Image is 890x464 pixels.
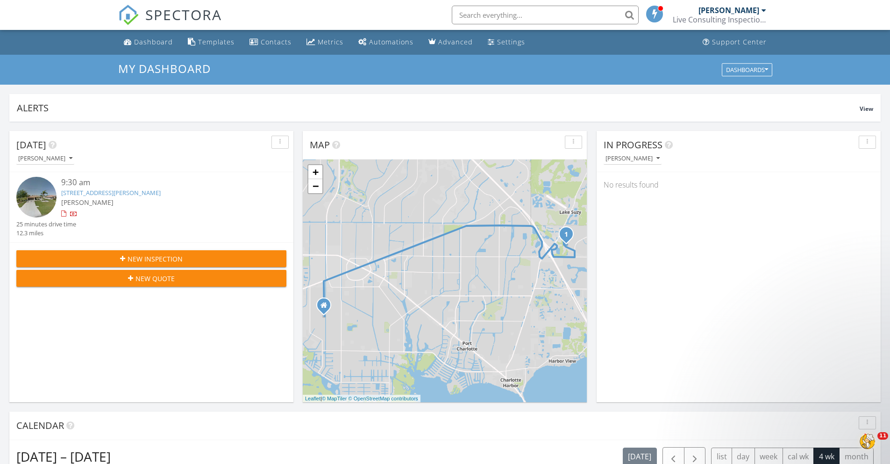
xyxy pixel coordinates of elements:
[261,37,292,46] div: Contacts
[16,220,76,229] div: 25 minutes drive time
[355,34,417,51] a: Automations (Basic)
[61,188,161,197] a: [STREET_ADDRESS][PERSON_NAME]
[369,37,413,46] div: Automations
[61,177,264,188] div: 9:30 am
[16,177,57,217] img: streetview
[673,15,766,24] div: Live Consulting Inspections
[61,198,114,207] span: [PERSON_NAME]
[16,229,76,238] div: 12.3 miles
[604,152,662,165] button: [PERSON_NAME]
[118,13,222,32] a: SPECTORA
[438,37,473,46] div: Advanced
[118,61,211,76] span: My Dashboard
[722,63,772,76] button: Dashboards
[322,396,347,401] a: © MapTiler
[18,155,72,162] div: [PERSON_NAME]
[198,37,235,46] div: Templates
[452,6,639,24] input: Search everything...
[16,419,64,432] span: Calendar
[597,172,881,197] div: No results found
[303,395,420,403] div: |
[604,138,662,151] span: In Progress
[324,305,329,311] div: 17231 CLiff Avenue, Port Charlotte FL 33948
[305,396,320,401] a: Leaflet
[135,274,175,283] span: New Quote
[877,432,888,440] span: 11
[566,234,572,239] div: 327 Casale G St, Punta Gorda, FL 33983
[497,37,525,46] div: Settings
[128,254,183,264] span: New Inspection
[308,165,322,179] a: Zoom in
[17,101,860,114] div: Alerts
[858,432,881,455] iframe: Intercom live chat
[712,37,767,46] div: Support Center
[308,179,322,193] a: Zoom out
[16,250,286,267] button: New Inspection
[310,138,330,151] span: Map
[605,155,660,162] div: [PERSON_NAME]
[484,34,529,51] a: Settings
[425,34,477,51] a: Advanced
[16,177,286,238] a: 9:30 am [STREET_ADDRESS][PERSON_NAME] [PERSON_NAME] 25 minutes drive time 12.3 miles
[16,138,46,151] span: [DATE]
[564,232,568,238] i: 1
[246,34,295,51] a: Contacts
[698,6,759,15] div: [PERSON_NAME]
[134,37,173,46] div: Dashboard
[145,5,222,24] span: SPECTORA
[118,5,139,25] img: The Best Home Inspection Software - Spectora
[184,34,238,51] a: Templates
[699,34,770,51] a: Support Center
[726,66,768,73] div: Dashboards
[860,105,873,113] span: View
[318,37,343,46] div: Metrics
[303,34,347,51] a: Metrics
[120,34,177,51] a: Dashboard
[349,396,418,401] a: © OpenStreetMap contributors
[16,152,74,165] button: [PERSON_NAME]
[16,270,286,287] button: New Quote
